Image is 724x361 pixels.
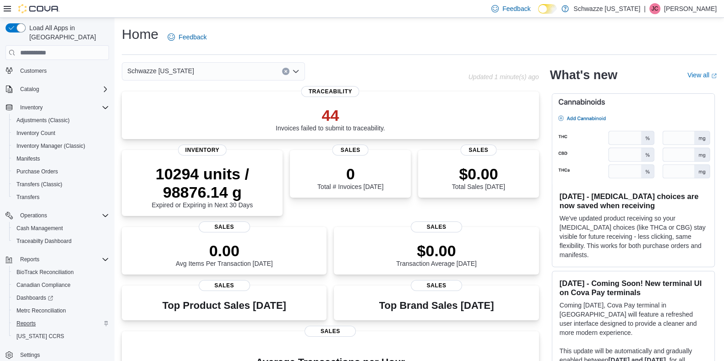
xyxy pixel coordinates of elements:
a: Purchase Orders [13,166,62,177]
span: Catalog [20,86,39,93]
span: Sales [199,280,250,291]
a: Customers [16,65,50,76]
span: Reports [20,256,39,263]
span: Purchase Orders [13,166,109,177]
span: Sales [460,145,496,156]
span: Reports [16,320,36,327]
a: Canadian Compliance [13,280,74,291]
span: Inventory [16,102,109,113]
span: JC [652,3,659,14]
span: Inventory Manager (Classic) [13,140,109,151]
span: Sales [332,145,369,156]
div: Total # Invoices [DATE] [317,165,383,190]
span: Transfers (Classic) [13,179,109,190]
p: | [644,3,646,14]
span: Canadian Compliance [16,281,71,289]
button: Canadian Compliance [9,279,113,291]
img: Cova [18,4,60,13]
a: Settings [16,350,44,361]
a: View allExternal link [687,71,717,79]
span: Traceabilty Dashboard [16,237,71,245]
span: Metrc Reconciliation [13,305,109,316]
a: Dashboards [13,292,57,303]
span: Manifests [13,153,109,164]
span: Customers [16,65,109,76]
div: Transaction Average [DATE] [396,242,477,267]
button: BioTrack Reconciliation [9,266,113,279]
button: Inventory [2,101,113,114]
button: Operations [2,209,113,222]
span: Transfers [13,192,109,203]
h3: Top Product Sales [DATE] [163,300,286,311]
span: [US_STATE] CCRS [16,333,64,340]
h3: Top Brand Sales [DATE] [379,300,494,311]
a: Transfers [13,192,43,203]
span: Manifests [16,155,40,162]
span: Metrc Reconciliation [16,307,66,314]
h3: [DATE] - [MEDICAL_DATA] choices are now saved when receiving [560,192,707,210]
span: Catalog [16,84,109,95]
a: Manifests [13,153,44,164]
p: 44 [276,106,385,124]
span: Sales [199,221,250,232]
button: Reports [16,254,43,265]
span: Cash Management [16,225,63,232]
p: 10294 units / 98876.14 g [129,165,275,201]
a: Transfers (Classic) [13,179,66,190]
span: BioTrack Reconciliation [16,269,74,276]
button: Inventory [16,102,46,113]
a: Cash Management [13,223,66,234]
a: Reports [13,318,39,329]
button: Manifests [9,152,113,165]
p: [PERSON_NAME] [664,3,717,14]
button: Transfers [9,191,113,204]
span: Schwazze [US_STATE] [127,65,194,76]
span: Settings [20,351,40,359]
span: Sales [411,280,462,291]
div: Total Sales [DATE] [452,165,505,190]
p: $0.00 [396,242,477,260]
span: Canadian Compliance [13,280,109,291]
div: Avg Items Per Transaction [DATE] [176,242,273,267]
span: Customers [20,67,47,75]
button: Traceabilty Dashboard [9,235,113,248]
span: Load All Apps in [GEOGRAPHIC_DATA] [26,23,109,42]
div: Invoices failed to submit to traceability. [276,106,385,132]
span: Inventory Count [13,128,109,139]
input: Dark Mode [538,4,557,14]
span: BioTrack Reconciliation [13,267,109,278]
span: Adjustments (Classic) [13,115,109,126]
a: Traceabilty Dashboard [13,236,75,247]
button: Inventory Count [9,127,113,140]
button: Customers [2,64,113,77]
a: Inventory Manager (Classic) [13,140,89,151]
button: Inventory Manager (Classic) [9,140,113,152]
span: Inventory [178,145,227,156]
a: [US_STATE] CCRS [13,331,68,342]
div: Expired or Expiring in Next 30 Days [129,165,275,209]
a: Adjustments (Classic) [13,115,73,126]
svg: External link [711,73,717,79]
span: Reports [16,254,109,265]
span: Reports [13,318,109,329]
button: Open list of options [292,68,299,75]
p: Coming [DATE], Cova Pay terminal in [GEOGRAPHIC_DATA] will feature a refreshed user interface des... [560,301,707,337]
a: Inventory Count [13,128,59,139]
span: Transfers [16,194,39,201]
span: Transfers (Classic) [16,181,62,188]
button: Purchase Orders [9,165,113,178]
button: Operations [16,210,51,221]
span: Dashboards [13,292,109,303]
span: Washington CCRS [13,331,109,342]
button: Clear input [282,68,289,75]
a: Metrc Reconciliation [13,305,70,316]
h3: [DATE] - Coming Soon! New terminal UI on Cova Pay terminals [560,279,707,297]
span: Cash Management [13,223,109,234]
p: Updated 1 minute(s) ago [468,73,539,81]
span: Feedback [179,32,207,42]
p: Schwazze [US_STATE] [573,3,640,14]
span: Inventory Count [16,129,55,137]
button: Reports [2,253,113,266]
span: Dashboards [16,294,53,302]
